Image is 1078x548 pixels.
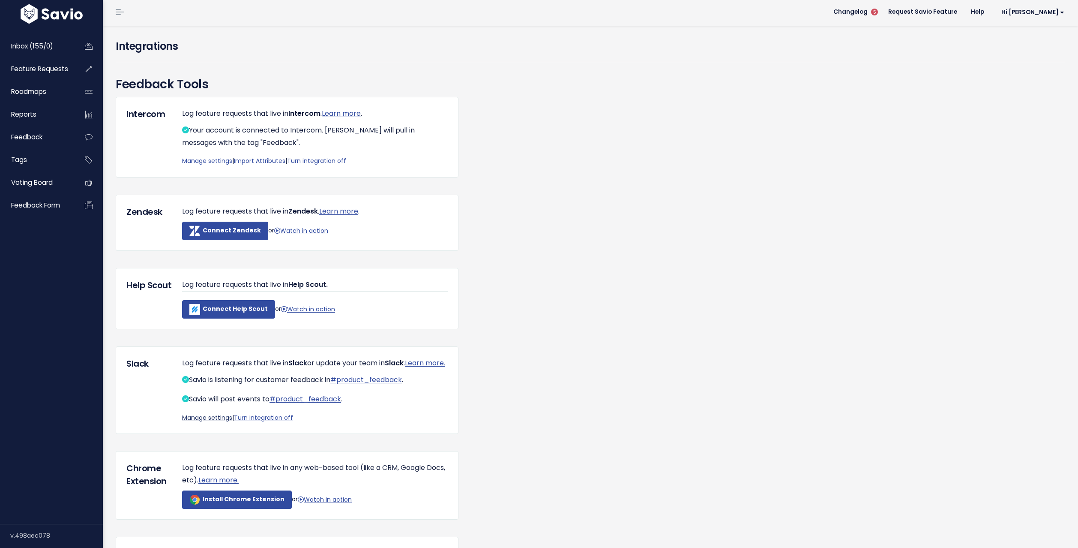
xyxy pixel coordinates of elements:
[2,59,71,79] a: Feature Requests
[182,491,292,509] a: Install Chrome Extension
[126,462,169,488] h5: Chrome Extension
[189,226,200,236] img: zendesk-icon-white.cafc32ec9a01.png
[288,206,318,216] span: Zendesk
[182,393,448,406] p: Savio will post events to .
[871,9,878,15] span: 5
[298,495,352,504] a: Watch in action
[964,6,991,18] a: Help
[189,494,200,505] img: chrome_icon_color-200x200.c40245578546.png
[126,108,169,120] h5: Intercom
[11,155,27,164] span: Tags
[182,156,448,166] p: | |
[2,105,71,124] a: Reports
[182,124,448,149] p: Your account is connected to Intercom. [PERSON_NAME] will pull in messages with the tag "Feedback".
[182,462,448,487] p: Log feature requests that live in any web-based tool (like a CRM, Google Docs, etc).
[182,413,232,422] a: Manage settings
[126,205,169,218] h5: Zendesk
[11,201,60,210] span: Feedback form
[182,157,232,165] a: Manage settings
[288,280,328,289] span: Help Scout.
[11,132,42,142] span: Feedback
[833,9,868,15] span: Changelog
[182,491,448,509] p: or
[126,279,169,292] h5: Help Scout
[881,6,964,18] a: Request Savio Feature
[116,75,1065,93] h3: Feedback Tools
[116,39,1065,54] h4: Integrations
[11,87,46,96] span: Roadmaps
[203,495,284,504] b: Install Chrome Extension
[182,279,448,292] p: Log feature requests that live in
[182,300,448,319] p: or
[2,150,71,170] a: Tags
[322,108,361,118] a: Learn more
[319,206,358,216] a: Learn more
[330,375,402,385] a: #product_feedback
[234,413,293,422] a: Turn integration off
[198,475,239,485] a: Learn more.
[405,358,445,368] a: Learn more.
[182,413,448,423] p: |
[2,127,71,147] a: Feedback
[385,358,404,368] span: Slack
[281,305,335,313] a: Watch in action
[11,178,53,187] span: Voting Board
[274,226,328,235] a: Watch in action
[182,222,268,240] button: Connect Zendesk
[10,524,103,547] div: v.498aec078
[287,157,346,165] a: Turn integration off
[182,205,448,218] p: Log feature requests that live in . .
[991,6,1071,19] a: Hi [PERSON_NAME]
[269,394,341,404] a: #product_feedback
[288,358,307,368] span: Slack
[203,226,261,235] b: Connect Zendesk
[182,357,448,370] p: Log feature requests that live in or update your team in .
[189,304,200,315] img: helpscout-icon-white-800.7d884a5e14b2.png
[18,4,85,24] img: logo-white.9d6f32f41409.svg
[2,36,71,56] a: Inbox (155/0)
[288,108,320,118] span: Intercom
[2,173,71,193] a: Voting Board
[234,157,285,165] a: Import Attributes
[11,42,53,51] span: Inbox (155/0)
[182,300,275,319] a: Connect Help Scout
[2,196,71,215] a: Feedback form
[126,357,169,370] h5: Slack
[182,222,439,240] form: or
[1001,9,1064,15] span: Hi [PERSON_NAME]
[203,305,268,313] b: Connect Help Scout
[2,82,71,102] a: Roadmaps
[11,110,36,119] span: Reports
[11,64,68,73] span: Feature Requests
[182,374,448,386] p: Savio is listening for customer feedback in .
[182,108,448,120] p: Log feature requests that live in . .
